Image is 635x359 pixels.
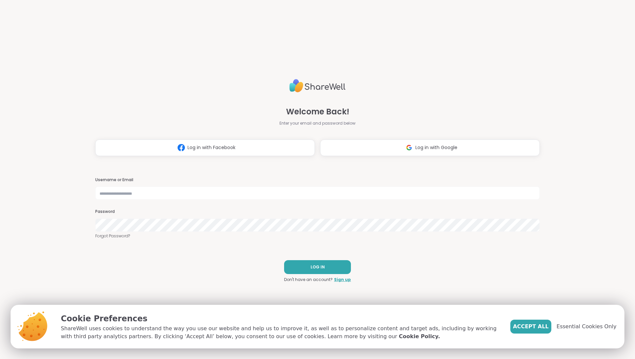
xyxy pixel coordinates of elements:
[289,76,346,95] img: ShareWell Logo
[415,144,457,151] span: Log in with Google
[334,277,351,283] a: Sign up
[510,320,551,334] button: Accept All
[95,177,540,183] h3: Username or Email
[399,333,440,340] a: Cookie Policy.
[175,141,188,154] img: ShareWell Logomark
[513,323,549,331] span: Accept All
[279,120,356,126] span: Enter your email and password below
[188,144,235,151] span: Log in with Facebook
[95,233,540,239] a: Forgot Password?
[311,264,325,270] span: LOG IN
[286,106,349,118] span: Welcome Back!
[403,141,415,154] img: ShareWell Logomark
[557,323,616,331] span: Essential Cookies Only
[284,260,351,274] button: LOG IN
[320,140,540,156] button: Log in with Google
[95,140,315,156] button: Log in with Facebook
[95,209,540,215] h3: Password
[61,313,500,325] p: Cookie Preferences
[61,325,500,340] p: ShareWell uses cookies to understand the way you use our website and help us to improve it, as we...
[284,277,333,283] span: Don't have an account?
